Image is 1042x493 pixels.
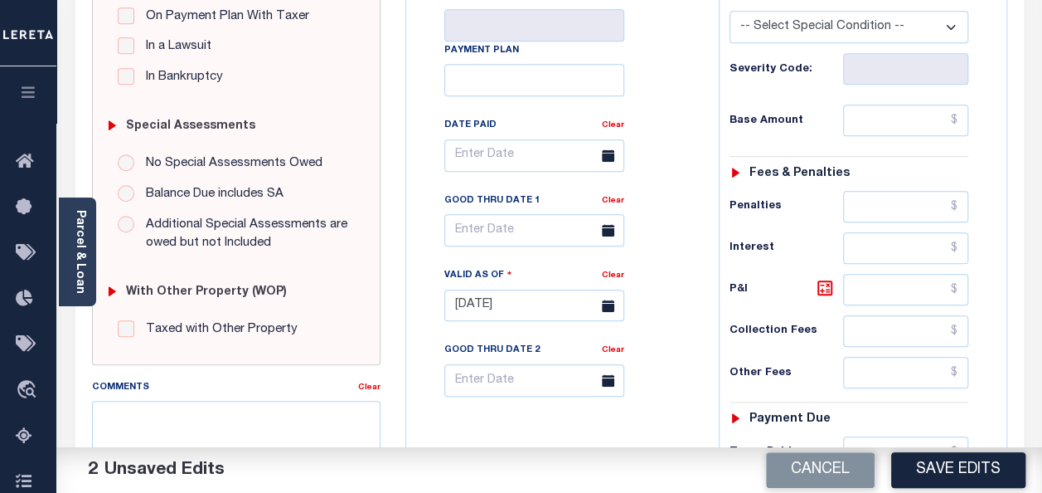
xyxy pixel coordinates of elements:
[444,344,540,358] label: Good Thru Date 2
[444,44,519,58] label: Payment Plan
[444,139,624,172] input: Enter Date
[138,154,322,173] label: No Special Assessments Owed
[729,200,843,213] h6: Penalties
[126,286,287,300] h6: with Other Property (WOP)
[602,197,624,205] a: Clear
[126,120,255,134] h6: Special Assessments
[74,210,85,294] a: Parcel & Loan
[729,242,843,255] h6: Interest
[444,119,497,133] label: Date Paid
[88,461,98,479] span: 2
[602,346,624,354] a: Clear
[138,7,309,27] label: On Payment Plan With Taxer
[444,267,512,283] label: Valid as Of
[891,452,1025,488] button: Save Edits
[749,412,831,427] h6: Payment due
[749,167,850,181] h6: Fees & Penalties
[444,290,624,322] input: Enter Date
[843,274,968,305] input: $
[602,121,624,129] a: Clear
[444,214,624,247] input: Enter Date
[843,357,968,388] input: $
[444,194,540,208] label: Good Thru Date 1
[729,63,843,76] h6: Severity Code:
[729,367,843,380] h6: Other Fees
[444,364,624,397] input: Enter Date
[843,232,968,264] input: $
[729,446,843,459] h6: Taxes Paid
[104,461,225,479] span: Unsaved Edits
[843,191,968,222] input: $
[843,105,968,136] input: $
[92,381,149,395] label: Comments
[138,37,211,56] label: In a Lawsuit
[602,271,624,280] a: Clear
[138,68,223,87] label: In Bankruptcy
[358,383,380,392] a: Clear
[138,216,354,253] label: Additional Special Assessments are owed but not Included
[729,325,843,338] h6: Collection Fees
[766,452,875,488] button: Cancel
[729,278,843,301] h6: P&I
[729,115,843,128] h6: Base Amount
[843,437,968,468] input: $
[138,185,284,204] label: Balance Due includes SA
[843,315,968,347] input: $
[138,320,298,339] label: Taxed with Other Property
